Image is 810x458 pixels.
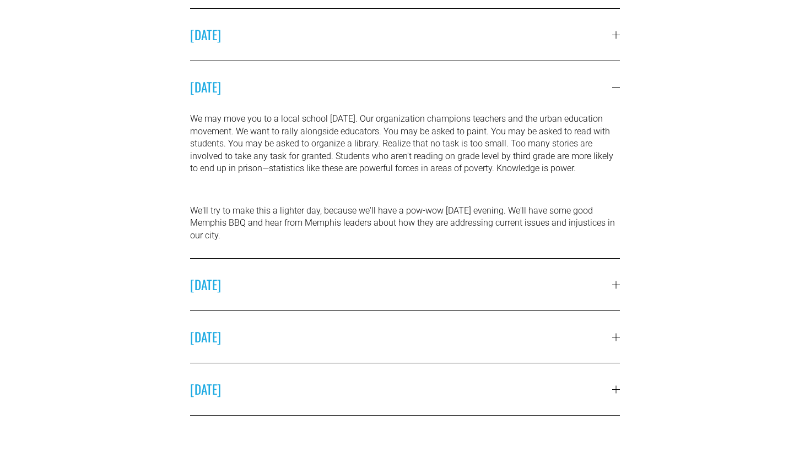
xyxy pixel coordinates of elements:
[190,363,620,415] button: [DATE]
[190,25,612,44] span: [DATE]
[190,78,612,96] span: [DATE]
[190,259,620,310] button: [DATE]
[190,328,612,346] span: [DATE]
[190,380,612,399] span: [DATE]
[190,113,620,175] p: We may move you to a local school [DATE]. Our organization champions teachers and the urban educa...
[190,113,620,258] div: [DATE]
[190,9,620,61] button: [DATE]
[190,61,620,113] button: [DATE]
[190,275,612,294] span: [DATE]
[190,205,620,242] p: We'll try to make this a lighter day, because we'll have a pow-wow [DATE] evening. We'll have som...
[190,311,620,363] button: [DATE]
